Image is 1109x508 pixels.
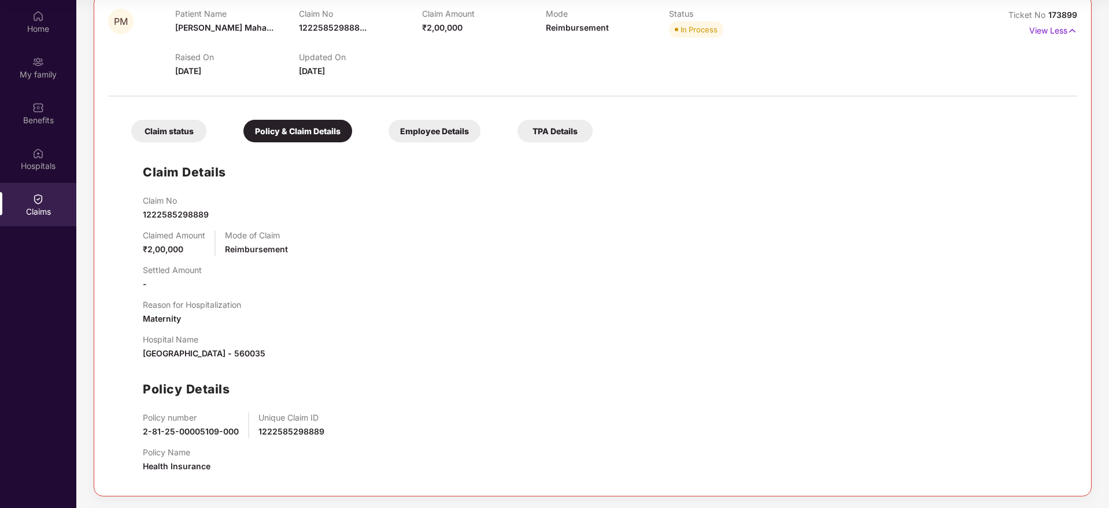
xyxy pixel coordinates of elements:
[143,163,226,182] h1: Claim Details
[143,413,239,422] p: Policy number
[32,102,44,113] img: svg+xml;base64,PHN2ZyBpZD0iQmVuZWZpdHMiIHhtbG5zPSJodHRwOi8vd3d3LnczLm9yZy8yMDAwL3N2ZyIgd2lkdGg9Ij...
[143,244,183,254] span: ₹2,00,000
[422,9,545,19] p: Claim Amount
[131,120,206,142] div: Claim status
[299,9,422,19] p: Claim No
[258,413,324,422] p: Unique Claim ID
[546,23,609,32] span: Reimbursement
[32,193,44,205] img: svg+xml;base64,PHN2ZyBpZD0iQ2xhaW0iIHhtbG5zPSJodHRwOi8vd3d3LnczLm9yZy8yMDAwL3N2ZyIgd2lkdGg9IjIwIi...
[114,17,128,27] span: PM
[1029,21,1077,37] p: View Less
[143,348,265,358] span: [GEOGRAPHIC_DATA] - 560035
[1067,24,1077,37] img: svg+xml;base64,PHN2ZyB4bWxucz0iaHR0cDovL3d3dy53My5vcmcvMjAwMC9zdmciIHdpZHRoPSIxNyIgaGVpZ2h0PSIxNy...
[1048,10,1077,20] span: 173899
[175,9,298,19] p: Patient Name
[669,9,792,19] p: Status
[143,300,241,310] p: Reason for Hospitalization
[143,209,209,219] span: 1222585298889
[546,9,669,19] p: Mode
[143,447,210,457] p: Policy Name
[143,314,181,323] span: Maternity
[32,148,44,159] img: svg+xml;base64,PHN2ZyBpZD0iSG9zcGl0YWxzIiB4bWxucz0iaHR0cDovL3d3dy53My5vcmcvMjAwMC9zdmciIHdpZHRoPS...
[225,244,288,254] span: Reimbursement
[389,120,480,142] div: Employee Details
[175,52,298,62] p: Raised On
[422,23,463,32] span: ₹2,00,000
[143,380,230,399] h1: Policy Details
[175,66,201,76] span: [DATE]
[32,56,44,68] img: svg+xml;base64,PHN2ZyB3aWR0aD0iMjAiIGhlaWdodD0iMjAiIHZpZXdCb3g9IjAgMCAyMCAyMCIgZmlsbD0ibm9uZSIgeG...
[681,24,718,35] div: In Process
[299,52,422,62] p: Updated On
[258,426,324,436] span: 1222585298889
[299,23,367,32] span: 122258529888...
[143,334,265,344] p: Hospital Name
[243,120,352,142] div: Policy & Claim Details
[143,279,147,289] span: -
[225,230,288,240] p: Mode of Claim
[143,265,202,275] p: Settled Amount
[517,120,593,142] div: TPA Details
[32,10,44,22] img: svg+xml;base64,PHN2ZyBpZD0iSG9tZSIgeG1sbnM9Imh0dHA6Ly93d3cudzMub3JnLzIwMDAvc3ZnIiB3aWR0aD0iMjAiIG...
[299,66,325,76] span: [DATE]
[143,196,209,205] p: Claim No
[1008,10,1048,20] span: Ticket No
[143,461,210,471] span: Health Insurance
[143,426,239,436] span: 2-81-25-00005109-000
[175,23,273,32] span: [PERSON_NAME] Maha...
[143,230,205,240] p: Claimed Amount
